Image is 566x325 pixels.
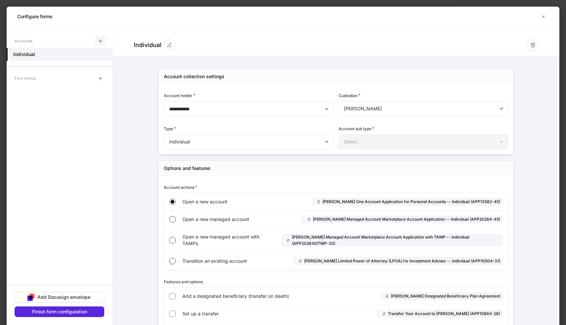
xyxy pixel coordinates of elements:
span: Set up a transfer [182,310,293,317]
div: Options and features [164,165,211,172]
button: Finish form configuration [15,306,104,317]
div: [PERSON_NAME] [339,101,508,116]
span: Transition an existing account [182,258,265,264]
button: Add Docusign envelope [15,292,104,302]
div: Add Docusign envelope [37,294,90,300]
h6: Features and options [164,279,203,285]
div: Select... [339,135,508,149]
h6: Type [164,125,176,132]
div: Account collection settings [164,73,224,80]
h5: Individual [13,51,35,58]
div: Accounts [15,35,32,47]
h6: Account holder [164,92,196,99]
div: [PERSON_NAME] Limited Power of Attorney (LPOA) for Investment Advisor -- Individual (APP10504-31) [294,257,503,265]
a: Individual [7,48,112,61]
span: Add a designated beneficiary (transfer on death) [182,293,329,299]
div: Finish form configuration [32,308,87,315]
div: [PERSON_NAME] Managed Account Marketplace Account Application with TAMP -- Individual (APP20284SI... [281,234,503,246]
span: Open a new managed account with TAMPs [182,234,271,247]
div: Firm forms [15,73,35,84]
div: Individual [164,135,333,149]
h5: Configure forms [17,13,53,20]
span: Open a new managed account [182,216,270,223]
h6: Transfer Your Account to [PERSON_NAME] (APP10864-28) [388,310,500,317]
span: Open a new account [182,198,264,205]
h6: Account actions [164,184,197,190]
div: Individual [134,41,162,49]
h6: [PERSON_NAME] Designated Beneficiary Plan Agreement [391,293,500,299]
div: [PERSON_NAME] One Account Application for Personal Accounts -- Individual (APP13582-45) [312,198,503,206]
h6: Account sub type [339,125,374,132]
div: [PERSON_NAME] Managed Account Marketplace Account Application -- Individual (APP20284-45) [302,215,503,223]
h6: Custodian [339,92,360,99]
